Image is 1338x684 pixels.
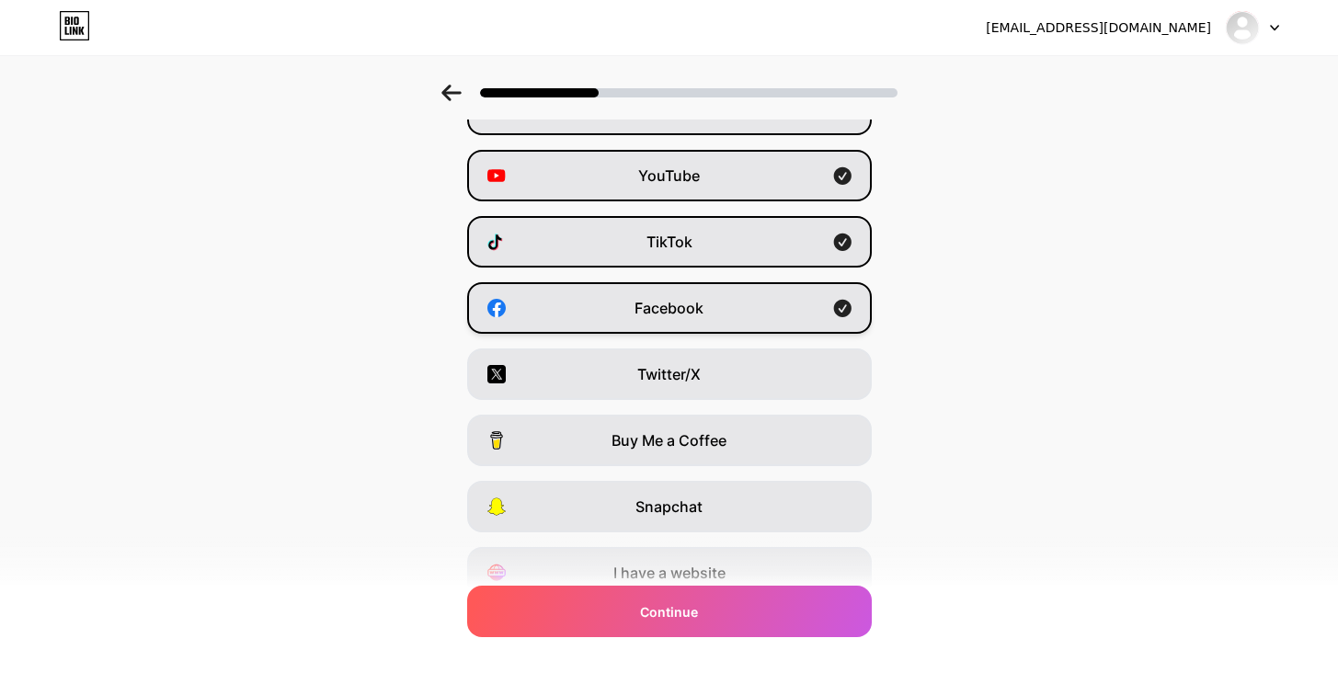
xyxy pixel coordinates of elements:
[635,496,703,518] span: Snapchat
[637,363,701,385] span: Twitter/X
[635,297,703,319] span: Facebook
[986,18,1211,38] div: [EMAIL_ADDRESS][DOMAIN_NAME]
[613,562,726,584] span: I have a website
[612,429,726,451] span: Buy Me a Coffee
[640,602,698,621] span: Continue
[646,231,692,253] span: TikTok
[1225,10,1260,45] img: Peace Travel And Tour
[638,165,700,187] span: YouTube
